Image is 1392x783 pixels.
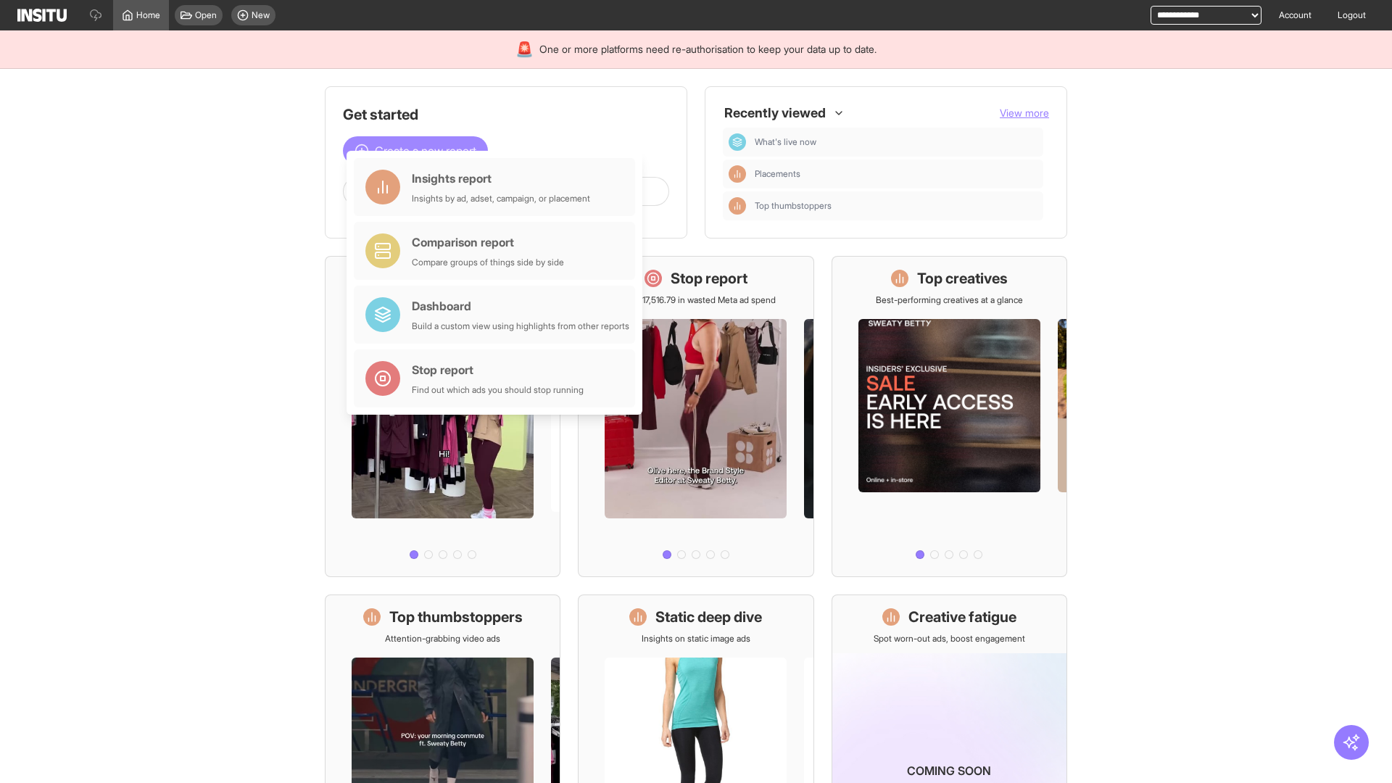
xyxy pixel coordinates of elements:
span: Create a new report [375,142,476,159]
span: Top thumbstoppers [755,200,832,212]
div: Insights [729,197,746,215]
h1: Top creatives [917,268,1008,289]
div: 🚨 [515,39,534,59]
p: Attention-grabbing video ads [385,633,500,645]
span: View more [1000,107,1049,119]
span: Top thumbstoppers [755,200,1037,212]
div: Comparison report [412,233,564,251]
div: Build a custom view using highlights from other reports [412,320,629,332]
a: What's live nowSee all active ads instantly [325,256,560,577]
p: Best-performing creatives at a glance [876,294,1023,306]
h1: Top thumbstoppers [389,607,523,627]
h1: Stop report [671,268,747,289]
div: Stop report [412,361,584,378]
h1: Static deep dive [655,607,762,627]
div: Insights by ad, adset, campaign, or placement [412,193,590,204]
div: Insights [729,165,746,183]
span: Open [195,9,217,21]
div: Dashboard [412,297,629,315]
div: Compare groups of things side by side [412,257,564,268]
span: New [252,9,270,21]
span: Home [136,9,160,21]
button: Create a new report [343,136,488,165]
a: Stop reportSave £17,516.79 in wasted Meta ad spend [578,256,813,577]
p: Save £17,516.79 in wasted Meta ad spend [616,294,776,306]
div: Dashboard [729,133,746,151]
a: Top creativesBest-performing creatives at a glance [832,256,1067,577]
span: What's live now [755,136,816,148]
div: Insights report [412,170,590,187]
button: View more [1000,106,1049,120]
span: What's live now [755,136,1037,148]
img: Logo [17,9,67,22]
h1: Get started [343,104,669,125]
span: Placements [755,168,800,180]
div: Find out which ads you should stop running [412,384,584,396]
p: Insights on static image ads [642,633,750,645]
span: One or more platforms need re-authorisation to keep your data up to date. [539,42,877,57]
span: Placements [755,168,1037,180]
